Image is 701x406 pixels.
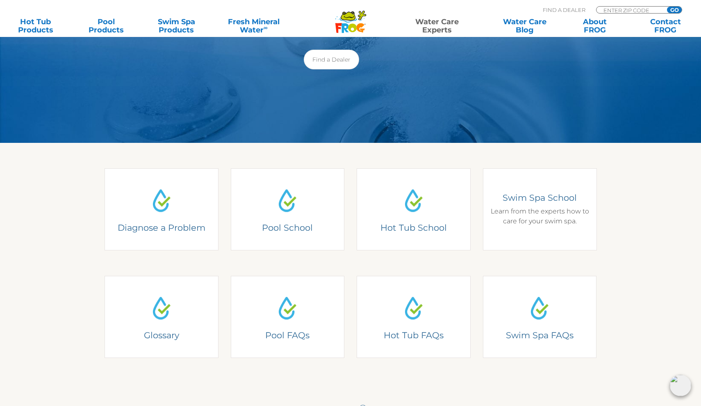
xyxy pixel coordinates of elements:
[116,330,207,341] h4: Glossary
[272,185,303,216] img: Water Drop Icon
[568,18,623,34] a: AboutFROG
[483,276,597,358] a: Water Drop IconSwim Spa FAQsSwim Spa FAQsFrequently Asked Questions
[670,375,691,396] img: openIcon
[667,7,682,13] input: GO
[393,18,482,34] a: Water CareExperts
[116,222,207,233] h4: Diagnose a Problem
[363,330,464,341] h4: Hot Tub FAQs
[398,293,429,323] img: Water Drop Icon
[357,276,471,358] a: Water Drop IconHot Tub FAQsHot Tub FAQsFrequently Asked Questions
[146,185,177,216] img: Water Drop Icon
[543,6,585,14] p: Find A Dealer
[603,7,658,14] input: Zip Code Form
[489,330,590,341] h4: Swim Spa FAQs
[105,168,218,250] a: Water Drop IconDiagnose a ProblemDiagnose a Problem2-3 questions and we can help.
[304,50,359,69] a: Find a Dealer
[272,293,303,323] img: Water Drop Icon
[242,330,332,341] h4: Pool FAQs
[8,18,63,34] a: Hot TubProducts
[219,18,288,34] a: Fresh MineralWater∞
[264,24,268,31] sup: ∞
[79,18,134,34] a: PoolProducts
[363,222,464,233] h4: Hot Tub School
[237,222,338,233] h4: Pool School
[524,293,555,323] img: Water Drop Icon
[146,293,177,323] img: Water Drop Icon
[497,18,552,34] a: Water CareBlog
[149,18,204,34] a: Swim SpaProducts
[398,185,429,216] img: Water Drop Icon
[231,168,345,250] a: Water Drop IconPool SchoolPool SchoolLearn from the experts how to care for your pool.
[638,18,693,34] a: ContactFROG
[105,276,218,358] a: Water Drop IconGlossaryGlossary of TerminologyLearn from the experts
[357,168,471,250] a: Water Drop IconHot Tub SchoolHot Tub SchoolLearn from the experts how to care for your Hot Tub.
[483,168,597,250] a: Water Drop IconSwim Spa SchoolSwim Spa SchoolLearn from the experts how to care for your swim spa.
[231,276,345,358] a: Water Drop IconPool FAQsPool FAQsFrequently Asked Questions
